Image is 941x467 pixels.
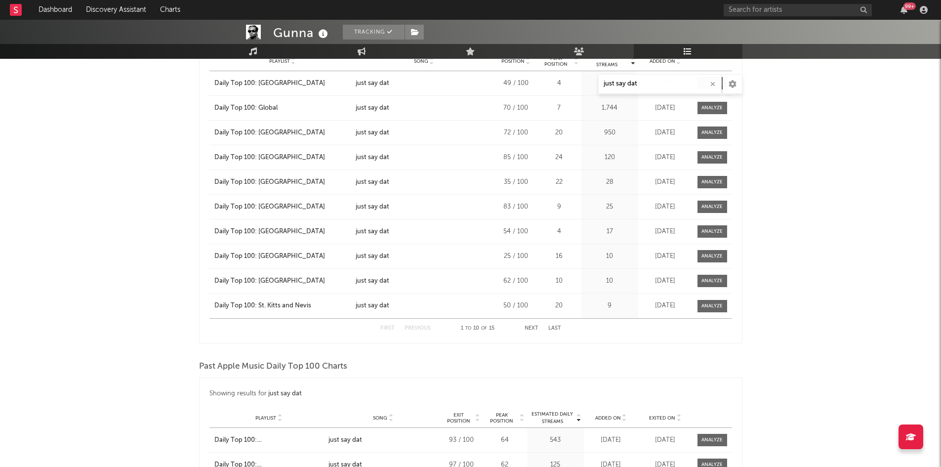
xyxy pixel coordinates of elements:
span: Exit Position [443,412,474,424]
div: 93 / 100 [443,435,480,445]
a: just say dat [356,227,492,237]
input: Search for artists [724,4,872,16]
div: 4 [539,227,579,237]
div: 62 / 100 [497,276,534,286]
span: Added On [595,415,621,421]
a: Daily Top 100: [GEOGRAPHIC_DATA] [214,227,351,237]
div: 1,744 [584,103,636,113]
a: Daily Top 100: [GEOGRAPHIC_DATA] [214,153,351,163]
div: 1,812 [584,79,636,88]
div: 10 [584,276,636,286]
div: [DATE] [641,177,690,187]
div: [DATE] [641,276,690,286]
span: Estimated Daily Streams [530,411,575,425]
div: 20 [539,128,579,138]
a: just say dat [356,177,492,187]
div: 25 [584,202,636,212]
div: 64 [485,435,525,445]
button: Previous [405,326,431,331]
span: Past Apple Music Daily Top 100 Charts [199,361,347,373]
a: just say dat [356,103,492,113]
div: 70 / 100 [497,103,534,113]
div: 72 / 100 [497,128,534,138]
a: Daily Top 100: [GEOGRAPHIC_DATA] [214,435,324,445]
a: just say dat [356,301,492,311]
div: Daily Top 100: Global [214,103,351,113]
span: Exited On [649,415,675,421]
a: just say dat [356,79,492,88]
a: just say dat [356,202,492,212]
a: Daily Top 100: [GEOGRAPHIC_DATA] [214,79,351,88]
div: [DATE] [586,435,636,445]
span: Peak Position [485,412,519,424]
div: 50 / 100 [497,301,534,311]
div: 9 [539,202,579,212]
a: Daily Top 100: St. Kitts and Nevis [214,301,351,311]
a: Daily Top 100: [GEOGRAPHIC_DATA] [214,276,351,286]
a: Daily Top 100: [GEOGRAPHIC_DATA] [214,252,351,261]
div: Showing results for [209,388,732,400]
div: [DATE] [641,435,690,445]
div: [DATE] [641,128,690,138]
div: 99 + [903,2,916,10]
a: just say dat [356,153,492,163]
a: Daily Top 100: [GEOGRAPHIC_DATA] [214,177,351,187]
div: 16 [539,252,579,261]
a: just say dat [356,128,492,138]
a: just say dat [356,252,492,261]
button: Tracking [343,25,405,40]
div: just say dat [268,388,302,400]
div: 24 [539,153,579,163]
span: Playlist [255,415,276,421]
div: 10 [584,252,636,261]
a: Daily Top 100: [GEOGRAPHIC_DATA] [214,128,351,138]
span: Position [501,58,525,64]
div: Gunna [273,25,330,41]
span: Playlist [269,58,290,64]
div: 7 [539,103,579,113]
button: 99+ [900,6,907,14]
span: Peak Position [539,55,573,67]
div: [DATE] [641,202,690,212]
span: Estimated Daily Streams [584,54,630,69]
div: [DATE] [641,252,690,261]
div: 49 / 100 [497,79,534,88]
button: Next [525,326,538,331]
a: just say dat [356,276,492,286]
a: just say dat [328,435,438,445]
div: 4 [539,79,579,88]
input: Search Playlists/Charts [598,74,722,94]
div: 25 / 100 [497,252,534,261]
div: 120 [584,153,636,163]
div: 54 / 100 [497,227,534,237]
span: to [465,326,471,331]
div: 10 [539,276,579,286]
span: Song [414,58,428,64]
div: 85 / 100 [497,153,534,163]
div: 950 [584,128,636,138]
button: Last [548,326,561,331]
div: 1 10 15 [450,323,505,335]
div: [DATE] [641,103,690,113]
div: 17 [584,227,636,237]
div: 22 [539,177,579,187]
span: Song [373,415,387,421]
a: Daily Top 100: [GEOGRAPHIC_DATA] [214,202,351,212]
